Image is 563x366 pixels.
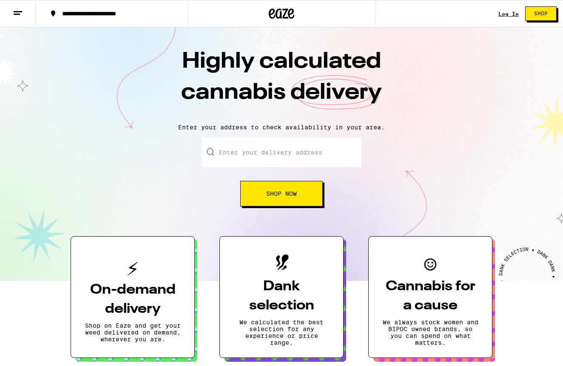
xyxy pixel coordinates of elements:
input: Enter your delivery address [202,137,361,167]
h3: Dank selection [233,277,330,315]
a: Log In [498,11,519,17]
span: Shop Now [266,191,297,197]
h3: Cannabis for a cause [382,277,478,315]
h3: On-demand delivery [85,280,181,319]
p: We always stock women and BIPOC owned brands, so you can spend on what matters. [382,319,478,346]
button: Cannabis for a causeWe always stock women and BIPOC owned brands, so you can spend on what matters. [368,236,492,358]
button: On-demand deliveryShop on Eaze and get your weed delivered on demand, wherever you are. [71,236,195,358]
a: Shop [519,6,563,21]
span: Shop [534,11,548,16]
p: We calculated the best selection for any experience or price range. [233,319,330,346]
p: Enter your address to check availability in your area. [9,124,554,131]
button: Shop Now [240,181,323,206]
button: Shop [525,6,557,21]
h1: Highly calculated cannabis delivery [133,46,430,117]
p: Shop on Eaze and get your weed delivered on demand, wherever you are. [85,322,181,343]
button: Dank selectionWe calculated the best selection for any experience or price range. [219,236,344,358]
